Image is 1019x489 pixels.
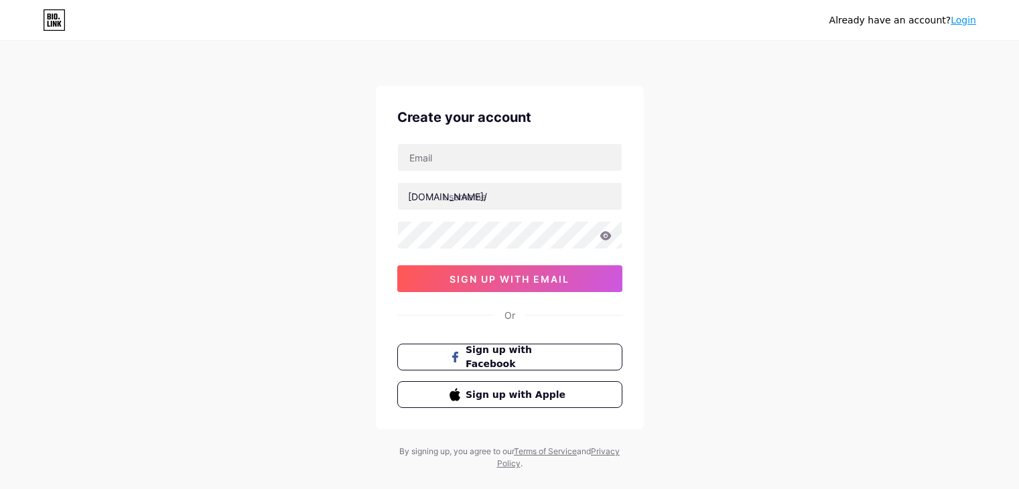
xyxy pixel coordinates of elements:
input: Email [398,144,622,171]
span: Sign up with Apple [466,388,569,402]
a: Login [951,15,976,25]
div: [DOMAIN_NAME]/ [408,190,487,204]
div: By signing up, you agree to our and . [396,445,624,470]
div: Or [504,308,515,322]
button: Sign up with Apple [397,381,622,408]
span: sign up with email [450,273,569,285]
div: Already have an account? [829,13,976,27]
span: Sign up with Facebook [466,343,569,371]
button: Sign up with Facebook [397,344,622,370]
a: Terms of Service [514,446,577,456]
button: sign up with email [397,265,622,292]
div: Create your account [397,107,622,127]
input: username [398,183,622,210]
